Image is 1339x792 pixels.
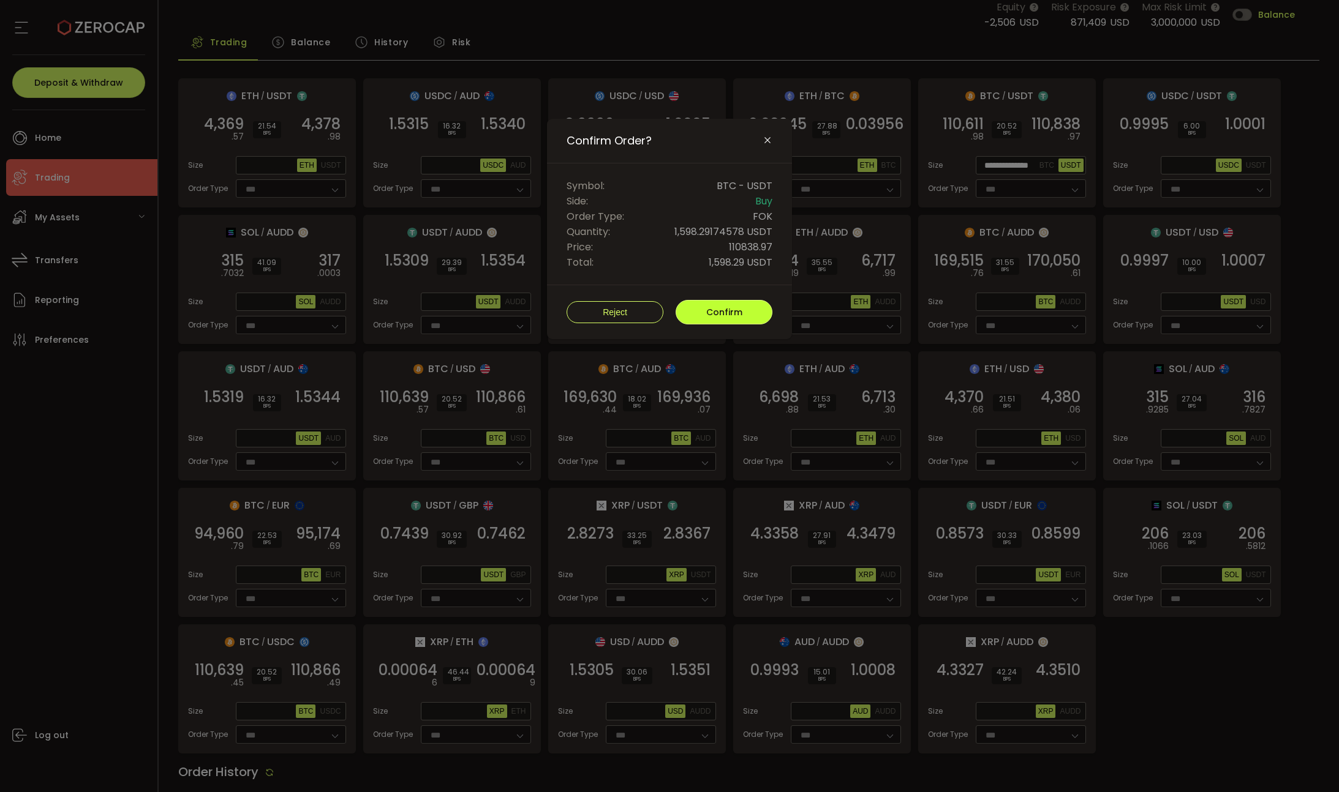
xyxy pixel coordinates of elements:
span: BTC - USDT [717,178,772,193]
span: Side: [567,193,588,209]
span: FOK [753,209,772,224]
span: Quantity: [567,224,610,239]
span: 1,598.29174578 USDT [674,224,772,239]
span: Price: [567,239,593,255]
span: Symbol: [567,178,605,193]
span: Order Type: [567,209,624,224]
span: 110838.97 [729,239,772,255]
span: Total: [567,255,594,270]
span: Reject [603,307,627,317]
span: Confirm [706,306,742,318]
span: Confirm Order? [567,133,652,148]
button: Reject [567,301,663,323]
span: 1,598.29 USDT [709,255,772,270]
button: Confirm [676,300,772,324]
iframe: Chat Widget [1193,660,1339,792]
button: Close [763,135,772,146]
span: Buy [755,193,772,209]
div: Confirm Order? [547,119,792,339]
